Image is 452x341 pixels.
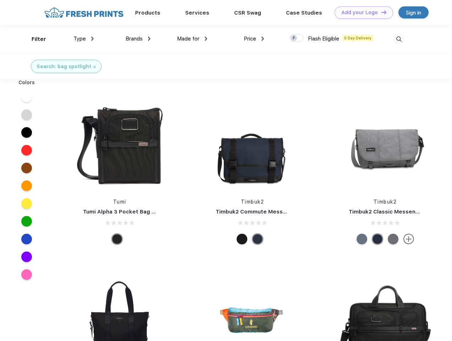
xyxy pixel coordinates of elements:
img: fo%20logo%202.webp [42,6,126,19]
span: 5 Day Delivery [342,35,374,41]
img: filter_cancel.svg [93,66,96,68]
div: Black [112,234,122,244]
img: func=resize&h=266 [338,97,432,191]
a: Sign in [398,6,429,18]
img: desktop_search.svg [393,33,405,45]
div: Filter [32,35,46,43]
img: DT [381,10,386,14]
span: Made for [177,36,199,42]
img: dropdown.png [148,37,150,41]
a: Tumi [113,199,126,205]
a: Tumi Alpha 3 Pocket Bag Small [83,209,166,215]
div: Eco Nautical [252,234,263,244]
div: Sign in [406,9,421,17]
span: Type [73,36,86,42]
a: Timbuk2 Classic Messenger Bag [349,209,437,215]
div: Colors [13,79,40,86]
div: Eco Nautical [372,234,383,244]
img: more.svg [403,234,414,244]
span: Brands [126,36,143,42]
img: dropdown.png [91,37,94,41]
img: func=resize&h=266 [72,97,167,191]
img: dropdown.png [261,37,264,41]
span: Flash Eligible [308,36,339,42]
img: dropdown.png [205,37,207,41]
a: Timbuk2 [241,199,264,205]
div: Eco Black [237,234,247,244]
span: Price [244,36,256,42]
a: Timbuk2 [374,199,397,205]
div: Search: bag spotlight [37,63,91,70]
div: Add your Logo [341,10,378,16]
a: Products [135,10,160,16]
div: Eco Army Pop [388,234,398,244]
a: Timbuk2 Commute Messenger Bag [216,209,311,215]
img: func=resize&h=266 [205,97,299,191]
div: Eco Lightbeam [357,234,367,244]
